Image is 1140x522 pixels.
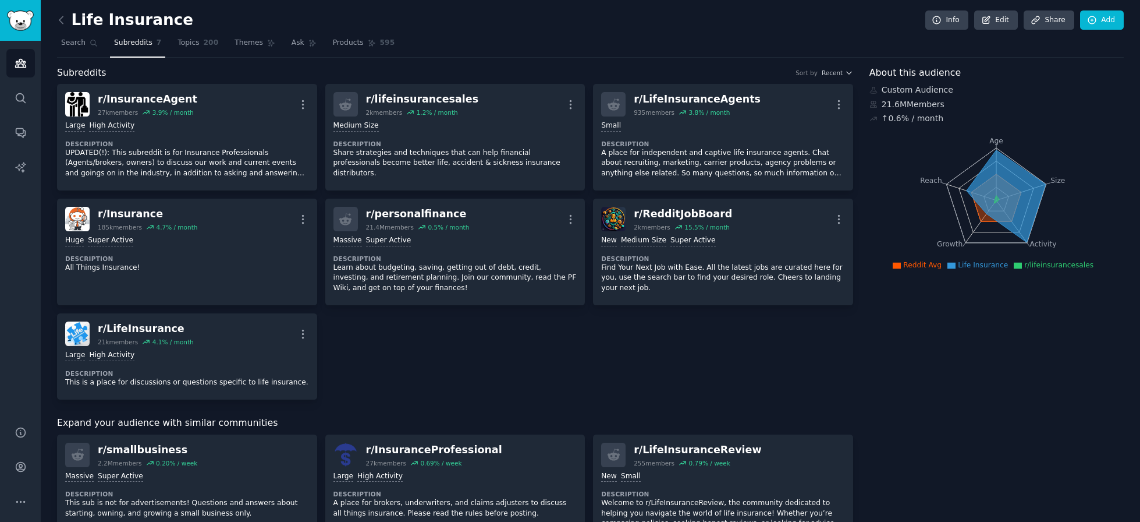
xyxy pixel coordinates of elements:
span: 595 [380,38,395,48]
a: Info [925,10,968,30]
span: Subreddits [114,38,152,48]
button: Recent [822,69,853,77]
div: High Activity [89,121,134,132]
div: r/ lifeinsurancesales [366,92,479,107]
div: Custom Audience [869,84,1124,96]
div: ↑ 0.6 % / month [882,112,943,125]
h2: Life Insurance [57,11,193,30]
div: Massive [333,235,362,246]
a: r/lifeinsurancesales2kmembers1.2% / monthMedium SizeDescriptionShare strategies and techniques th... [325,84,585,191]
a: Subreddits7 [110,34,165,58]
dt: Description [601,490,845,498]
a: Insurancer/Insurance185kmembers4.7% / monthHugeSuper ActiveDescriptionAll Things Insurance! [57,199,317,305]
dt: Description [65,255,309,263]
img: GummySearch logo [7,10,34,31]
span: Search [61,38,86,48]
div: Large [65,121,85,132]
div: Medium Size [333,121,379,132]
div: Sort by [795,69,818,77]
div: 27k members [366,459,406,467]
span: About this audience [869,66,961,80]
a: r/LifeInsuranceAgents935members3.8% / monthSmallDescriptionA place for independent and captive li... [593,84,853,191]
p: This sub is not for advertisements! Questions and answers about starting, owning, and growing a s... [65,498,309,519]
div: High Activity [89,350,134,361]
dt: Description [65,369,309,378]
img: LifeInsurance [65,322,90,346]
div: Huge [65,235,84,246]
div: 185k members [98,223,142,231]
p: Find Your Next Job with Ease. All the latest jobs are curated here for you, use the search bar to... [601,263,845,294]
span: Ask [292,38,304,48]
a: Search [57,34,102,58]
div: 3.8 % / month [689,108,730,117]
a: RedditJobBoardr/RedditJobBoard2kmembers15.5% / monthNewMedium SizeSuper ActiveDescriptionFind You... [593,199,853,305]
div: r/ LifeInsuranceReview [634,443,761,457]
img: InsuranceProfessional [333,443,358,467]
span: 200 [204,38,219,48]
div: 0.5 % / month [428,223,469,231]
span: Subreddits [57,66,106,80]
tspan: Size [1050,176,1065,184]
div: 21.6M Members [869,98,1124,111]
p: Share strategies and techniques that can help financial professionals become better life, acciden... [333,148,577,179]
a: Share [1024,10,1074,30]
div: Small [601,121,621,132]
span: 7 [157,38,162,48]
a: Topics200 [173,34,222,58]
div: Medium Size [621,235,666,246]
div: New [601,235,617,246]
div: r/ LifeInsurance [98,322,194,336]
div: Large [333,471,353,482]
span: Topics [177,38,199,48]
div: Massive [65,471,94,482]
div: 0.79 % / week [689,459,730,467]
dt: Description [601,255,845,263]
div: High Activity [357,471,403,482]
div: Large [65,350,85,361]
div: 4.7 % / month [156,223,197,231]
dt: Description [65,140,309,148]
div: 935 members [634,108,674,117]
tspan: Activity [1029,240,1056,248]
div: 255 members [634,459,674,467]
a: Ask [287,34,321,58]
div: 3.9 % / month [152,108,194,117]
div: r/ Insurance [98,207,197,221]
div: Super Active [88,235,133,246]
span: Expand your audience with similar communities [57,416,278,431]
div: 4.1 % / month [152,338,194,346]
dt: Description [333,255,577,263]
div: Super Active [670,235,716,246]
p: This is a place for discussions or questions specific to life insurance. [65,378,309,388]
a: Edit [974,10,1018,30]
dt: Description [601,140,845,148]
p: A place for independent and captive life insurance agents. Chat about recruiting, marketing, carr... [601,148,845,179]
div: 15.5 % / month [684,223,730,231]
div: r/ smallbusiness [98,443,197,457]
a: InsuranceAgentr/InsuranceAgent27kmembers3.9% / monthLargeHigh ActivityDescriptionUPDATED(!): This... [57,84,317,191]
div: r/ RedditJobBoard [634,207,732,221]
div: 21.4M members [366,223,414,231]
div: New [601,471,617,482]
div: 2k members [366,108,403,117]
dt: Description [65,490,309,498]
div: Small [621,471,641,482]
span: Themes [235,38,263,48]
img: Insurance [65,207,90,231]
img: RedditJobBoard [601,207,626,231]
span: r/lifeinsurancesales [1024,261,1093,269]
a: r/personalfinance21.4Mmembers0.5% / monthMassiveSuper ActiveDescriptionLearn about budgeting, sav... [325,199,585,305]
p: Learn about budgeting, saving, getting out of debt, credit, investing, and retirement planning. J... [333,263,577,294]
span: Reddit Avg [903,261,942,269]
a: LifeInsurancer/LifeInsurance21kmembers4.1% / monthLargeHigh ActivityDescriptionThis is a place fo... [57,313,317,400]
tspan: Growth [937,240,963,248]
div: 0.69 % / week [420,459,461,467]
div: 0.20 % / week [156,459,197,467]
img: InsuranceAgent [65,92,90,117]
div: 1.2 % / month [417,108,458,117]
dt: Description [333,140,577,148]
tspan: Reach [920,176,942,184]
div: 27k members [98,108,138,117]
p: A place for brokers, underwriters, and claims adjusters to discuss all things insurance. Please r... [333,498,577,519]
div: 2.2M members [98,459,142,467]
